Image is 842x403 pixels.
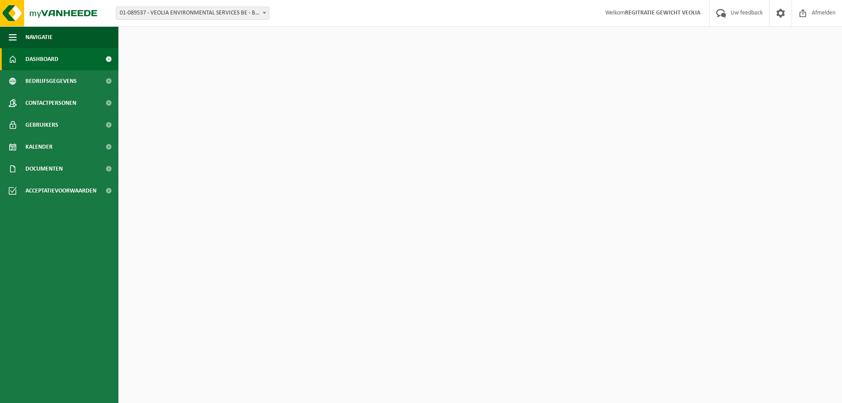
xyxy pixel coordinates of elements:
[25,26,53,48] span: Navigatie
[25,114,58,136] span: Gebruikers
[625,10,700,16] strong: REGITRATIE GEWICHT VEOLIA
[25,158,63,180] span: Documenten
[25,136,53,158] span: Kalender
[116,7,269,19] span: 01-089537 - VEOLIA ENVIRONMENTAL SERVICES BE - BEERSE
[25,180,96,202] span: Acceptatievoorwaarden
[25,48,58,70] span: Dashboard
[25,70,77,92] span: Bedrijfsgegevens
[116,7,269,20] span: 01-089537 - VEOLIA ENVIRONMENTAL SERVICES BE - BEERSE
[25,92,76,114] span: Contactpersonen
